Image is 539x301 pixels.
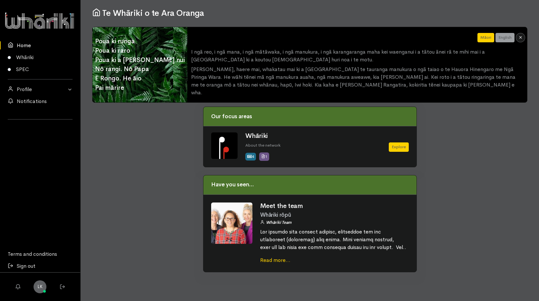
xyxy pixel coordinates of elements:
button: Māori [477,33,494,42]
a: Read more... [260,257,290,264]
h1: Te Whāriki o te Ara Oranga [92,8,527,18]
iframe: LinkedIn Embedded Content [27,123,53,131]
a: Explore [389,142,409,152]
p: [PERSON_NAME], haere mai, whakatau mai ki a [GEOGRAPHIC_DATA] te tauranga manukura o ngā taiao o ... [191,66,523,97]
button: English [495,33,514,42]
span: Poua ki runga Poua ki raro Poua ki a [PERSON_NAME] nui Nō rangi. Nō Papa E Rongo. He āio Pai mārire [93,34,187,95]
a: LK [34,280,46,293]
p: I ngā reo, i ngā mana, i ngā mātāwaka, i ngā manukura, i ngā karangaranga maha kei waenganui i a ... [191,48,523,64]
img: Whariki%20Icon_Icon_Tile.png [211,132,238,159]
a: Whāriki [245,132,268,140]
div: Have you seen... [203,175,416,195]
div: Our focus areas [203,107,416,126]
